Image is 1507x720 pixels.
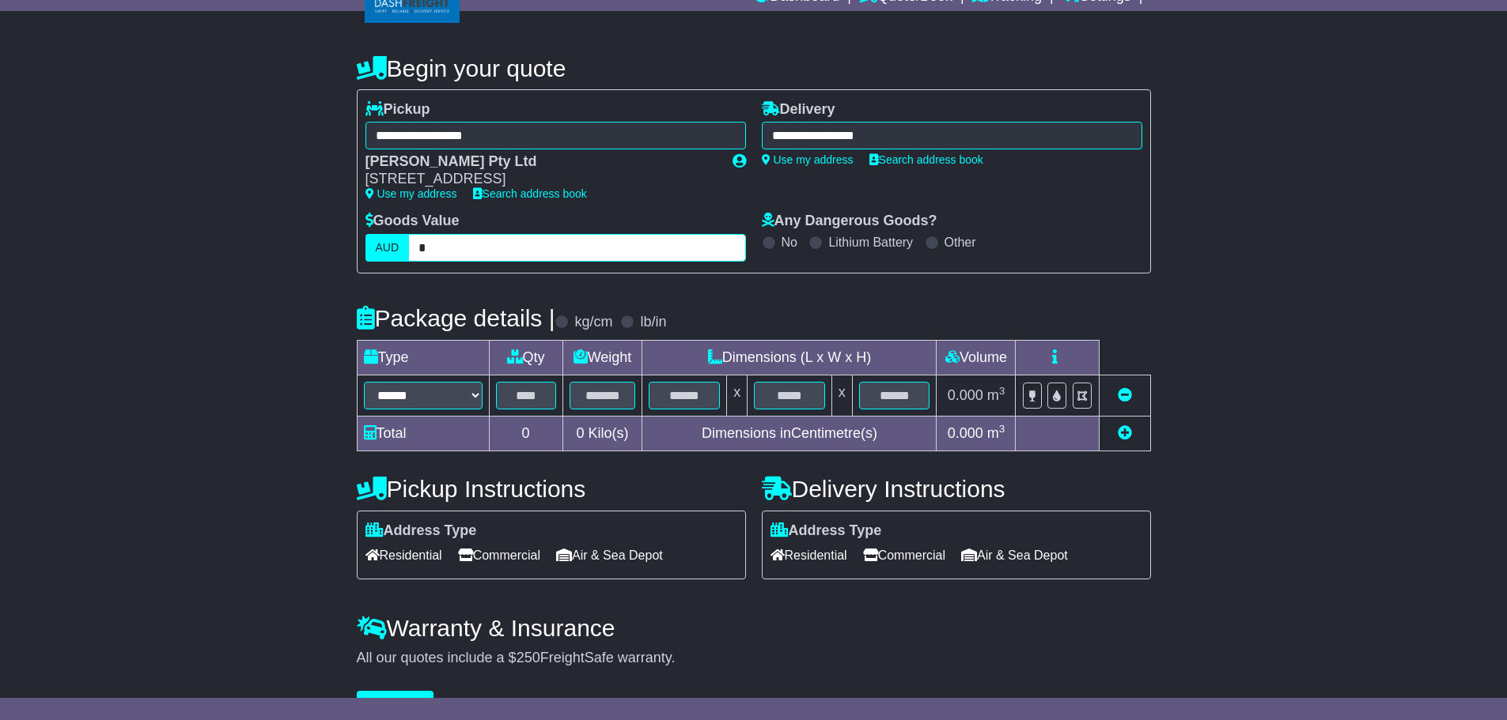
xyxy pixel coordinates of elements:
h4: Pickup Instructions [357,476,746,502]
h4: Package details | [357,305,555,331]
label: Delivery [762,101,835,119]
span: Commercial [458,543,540,567]
td: Kilo(s) [562,416,642,450]
label: Any Dangerous Goods? [762,213,937,230]
label: AUD [365,234,410,262]
button: Get Quotes [357,691,434,718]
label: No [782,235,797,250]
label: Lithium Battery [828,235,913,250]
td: Type [357,340,489,375]
span: Air & Sea Depot [556,543,663,567]
span: m [987,425,1005,441]
h4: Warranty & Insurance [357,615,1151,641]
label: lb/in [640,314,666,331]
label: Goods Value [365,213,460,230]
span: 0 [576,425,584,441]
label: Other [945,235,976,250]
div: [STREET_ADDRESS] [365,171,717,188]
td: Volume [937,340,1016,375]
td: Weight [562,340,642,375]
sup: 3 [999,385,1005,397]
td: Dimensions in Centimetre(s) [642,416,937,450]
div: All our quotes include a $ FreightSafe warranty. [357,650,1151,667]
span: m [987,387,1005,403]
span: Residential [771,543,847,567]
td: 0 [489,416,562,450]
td: x [831,375,852,416]
label: Address Type [365,522,477,540]
span: Residential [365,543,442,567]
a: Remove this item [1118,387,1132,403]
sup: 3 [999,423,1005,435]
h4: Delivery Instructions [762,476,1151,502]
span: 0.000 [948,425,983,441]
a: Add new item [1118,425,1132,441]
h4: Begin your quote [357,55,1151,81]
label: Pickup [365,101,430,119]
span: 0.000 [948,387,983,403]
td: Total [357,416,489,450]
div: [PERSON_NAME] Pty Ltd [365,153,717,171]
td: Dimensions (L x W x H) [642,340,937,375]
a: Search address book [869,153,983,166]
a: Use my address [762,153,854,166]
label: kg/cm [574,314,612,331]
label: Address Type [771,522,882,540]
span: Air & Sea Depot [961,543,1068,567]
span: 250 [517,650,540,665]
a: Use my address [365,187,457,200]
a: Search address book [473,187,587,200]
td: x [727,375,748,416]
td: Qty [489,340,562,375]
span: Commercial [863,543,945,567]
